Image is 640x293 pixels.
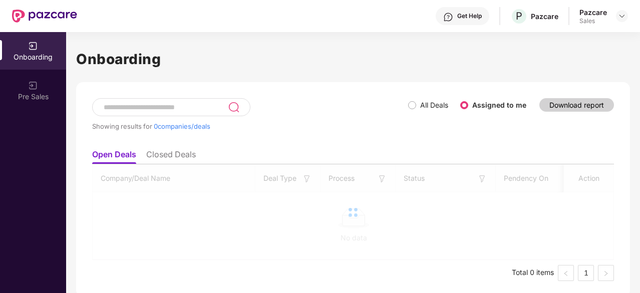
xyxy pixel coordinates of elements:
[92,149,136,164] li: Open Deals
[472,101,526,109] label: Assigned to me
[443,12,453,22] img: svg+xml;base64,PHN2ZyBpZD0iSGVscC0zMngzMiIgeG1sbnM9Imh0dHA6Ly93d3cudzMub3JnLzIwMDAvc3ZnIiB3aWR0aD...
[558,265,574,281] button: left
[28,81,38,91] img: svg+xml;base64,PHN2ZyB3aWR0aD0iMjAiIGhlaWdodD0iMjAiIHZpZXdCb3g9IjAgMCAyMCAyMCIgZmlsbD0ibm9uZSIgeG...
[28,41,38,51] img: svg+xml;base64,PHN2ZyB3aWR0aD0iMjAiIGhlaWdodD0iMjAiIHZpZXdCb3g9IjAgMCAyMCAyMCIgZmlsbD0ibm9uZSIgeG...
[531,12,558,21] div: Pazcare
[516,10,522,22] span: P
[146,149,196,164] li: Closed Deals
[578,265,594,281] li: 1
[579,17,607,25] div: Sales
[539,98,614,112] button: Download report
[558,265,574,281] li: Previous Page
[579,8,607,17] div: Pazcare
[598,265,614,281] button: right
[598,265,614,281] li: Next Page
[512,265,554,281] li: Total 0 items
[92,122,408,130] div: Showing results for
[578,265,593,280] a: 1
[12,10,77,23] img: New Pazcare Logo
[618,12,626,20] img: svg+xml;base64,PHN2ZyBpZD0iRHJvcGRvd24tMzJ4MzIiIHhtbG5zPSJodHRwOi8vd3d3LnczLm9yZy8yMDAwL3N2ZyIgd2...
[154,122,210,130] span: 0 companies/deals
[228,101,239,113] img: svg+xml;base64,PHN2ZyB3aWR0aD0iMjQiIGhlaWdodD0iMjUiIHZpZXdCb3g9IjAgMCAyNCAyNSIgZmlsbD0ibm9uZSIgeG...
[420,101,448,109] label: All Deals
[76,48,630,70] h1: Onboarding
[563,270,569,276] span: left
[457,12,482,20] div: Get Help
[603,270,609,276] span: right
